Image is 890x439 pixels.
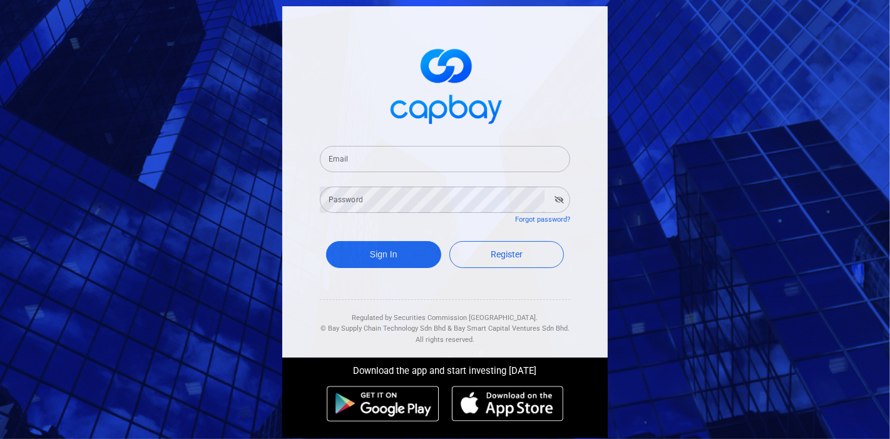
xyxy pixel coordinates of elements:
[454,324,570,333] span: Bay Smart Capital Ventures Sdn Bhd.
[327,386,439,422] img: android
[326,241,441,268] button: Sign In
[449,241,565,268] a: Register
[320,324,446,333] span: © Bay Supply Chain Technology Sdn Bhd
[491,249,523,259] span: Register
[320,300,570,346] div: Regulated by Securities Commission [GEOGRAPHIC_DATA]. & All rights reserved.
[515,215,570,224] a: Forgot password?
[382,38,508,131] img: logo
[452,386,563,422] img: ios
[273,358,617,379] div: Download the app and start investing [DATE]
